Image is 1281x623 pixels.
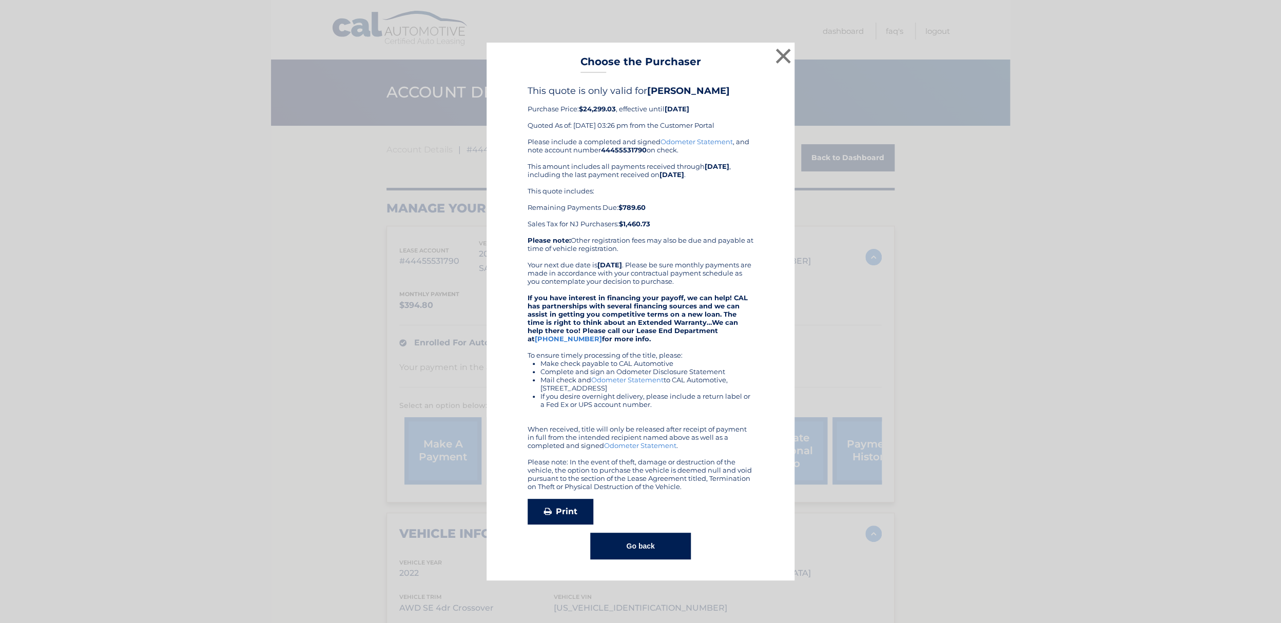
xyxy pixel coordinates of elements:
[601,146,647,154] b: 44455531790
[590,533,690,559] button: Go back
[540,367,753,376] li: Complete and sign an Odometer Disclosure Statement
[528,236,571,244] b: Please note:
[647,85,730,96] b: [PERSON_NAME]
[705,162,729,170] b: [DATE]
[535,335,602,343] a: [PHONE_NUMBER]
[619,220,650,228] b: $1,460.73
[540,392,753,408] li: If you desire overnight delivery, please include a return label or a Fed Ex or UPS account number.
[591,376,664,384] a: Odometer Statement
[528,85,753,96] h4: This quote is only valid for
[528,294,748,343] strong: If you have interest in financing your payoff, we can help! CAL has partnerships with several fin...
[528,499,593,524] a: Print
[540,376,753,392] li: Mail check and to CAL Automotive, [STREET_ADDRESS]
[528,187,753,228] div: This quote includes: Remaining Payments Due: Sales Tax for NJ Purchasers:
[661,138,733,146] a: Odometer Statement
[540,359,753,367] li: Make check payable to CAL Automotive
[604,441,676,450] a: Odometer Statement
[773,46,793,66] button: ×
[618,203,646,211] b: $789.60
[579,105,616,113] b: $24,299.03
[580,55,701,73] h3: Choose the Purchaser
[597,261,622,269] b: [DATE]
[665,105,689,113] b: [DATE]
[528,138,753,491] div: Please include a completed and signed , and note account number on check. This amount includes al...
[528,85,753,138] div: Purchase Price: , effective until Quoted As of: [DATE] 03:26 pm from the Customer Portal
[659,170,684,179] b: [DATE]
